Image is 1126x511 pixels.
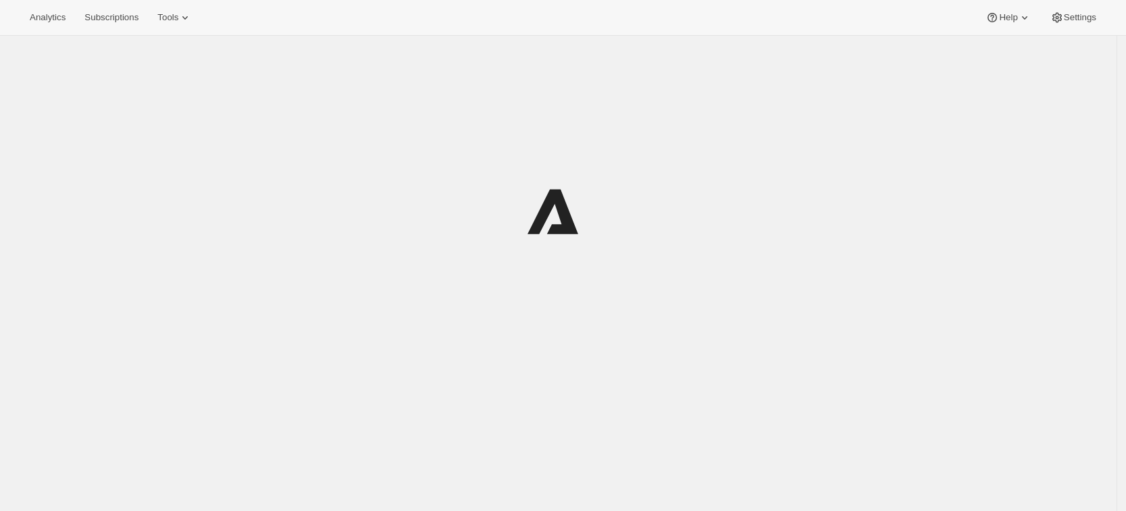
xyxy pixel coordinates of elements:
button: Analytics [22,8,74,27]
button: Tools [149,8,200,27]
button: Help [977,8,1039,27]
button: Subscriptions [76,8,147,27]
span: Help [999,12,1017,23]
span: Tools [157,12,178,23]
span: Subscriptions [84,12,138,23]
button: Settings [1042,8,1104,27]
span: Analytics [30,12,66,23]
span: Settings [1064,12,1096,23]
